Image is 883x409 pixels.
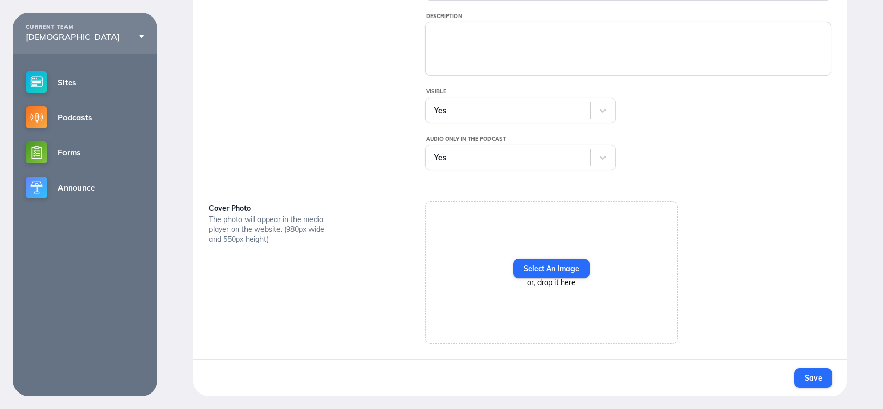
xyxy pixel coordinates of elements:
div: or, drop it here [513,278,590,287]
div: Audio Only in the Podcast [426,134,616,145]
img: sites-small@2x.png [26,71,47,93]
div: Description [426,11,831,22]
img: announce-small@2x.png [26,177,47,198]
div: [DEMOGRAPHIC_DATA] [26,32,144,41]
div: CURRENT TEAM [26,24,144,30]
a: Announce [13,170,157,205]
div: Yes [434,106,581,115]
div: Yes [434,153,581,162]
span: Save [805,373,822,383]
label: Select An Image [513,259,590,278]
a: Forms [13,135,157,170]
img: podcasts-small@2x.png [26,106,47,128]
div: Visible [426,86,616,98]
button: Save [794,368,832,388]
img: forms-small@2x.png [26,141,47,163]
a: Podcasts [13,100,157,135]
a: Sites [13,65,157,100]
div: Cover Photo [209,201,399,215]
div: The photo will appear in the media player on the website. (980px wide and 550px height) [209,215,338,244]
